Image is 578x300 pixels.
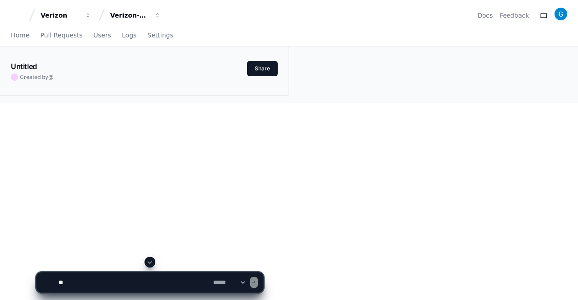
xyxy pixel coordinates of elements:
[40,32,82,38] span: Pull Requests
[93,32,111,38] span: Users
[500,11,529,20] button: Feedback
[107,7,164,23] button: Verizon-Clarify-Order-Management
[478,11,493,20] a: Docs
[40,25,82,46] a: Pull Requests
[147,32,173,38] span: Settings
[37,7,95,23] button: Verizon
[122,25,136,46] a: Logs
[11,25,29,46] a: Home
[122,32,136,38] span: Logs
[247,61,278,76] button: Share
[11,61,37,72] h1: Untitled
[110,11,149,20] div: Verizon-Clarify-Order-Management
[93,25,111,46] a: Users
[48,74,54,80] span: @
[20,74,54,81] span: Created by
[11,32,29,38] span: Home
[41,11,79,20] div: Verizon
[147,25,173,46] a: Settings
[555,8,567,20] img: ACg8ocLgD4B0PbMnFCRezSs6CxZErLn06tF4Svvl2GU3TFAxQEAh9w=s96-c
